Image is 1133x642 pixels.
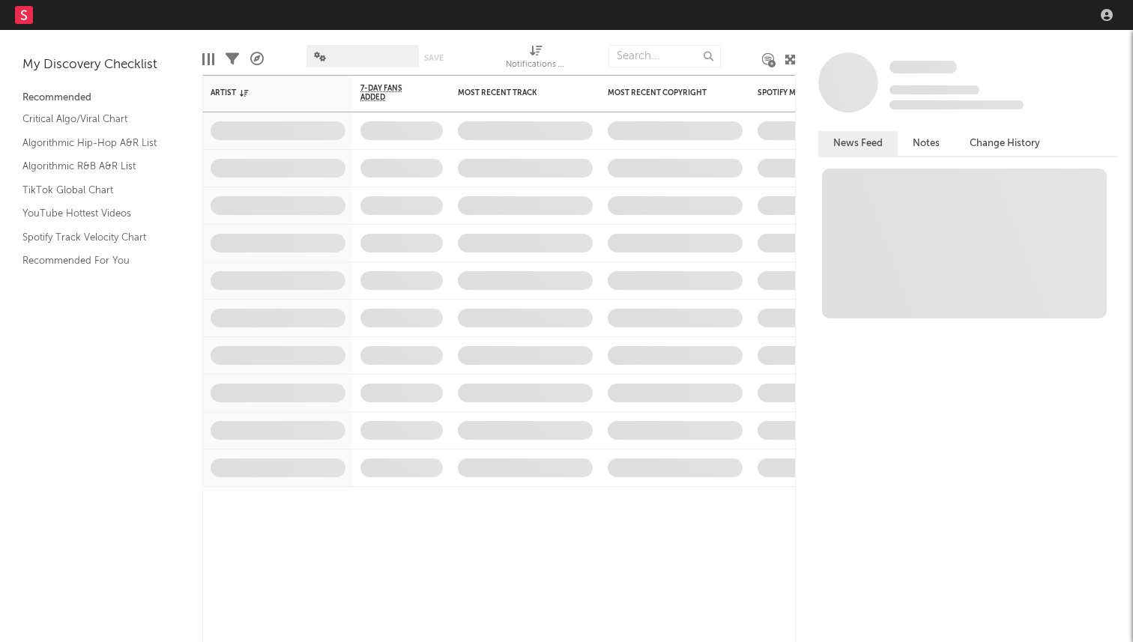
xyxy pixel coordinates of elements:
[22,135,165,151] a: Algorithmic Hip-Hop A&R List
[360,84,420,102] span: 7-Day Fans Added
[889,85,979,94] span: Tracking Since: [DATE]
[22,111,165,127] a: Critical Algo/Viral Chart
[889,100,1024,109] span: 0 fans last week
[22,158,165,175] a: Algorithmic R&B A&R List
[22,205,165,222] a: YouTube Hottest Videos
[608,45,721,67] input: Search...
[250,37,264,81] div: A&R Pipeline
[226,37,239,81] div: Filters
[889,61,957,73] span: Some Artist
[955,131,1055,156] button: Change History
[506,37,566,81] div: Notifications (Artist)
[22,229,165,246] a: Spotify Track Velocity Chart
[506,56,566,74] div: Notifications (Artist)
[22,182,165,199] a: TikTok Global Chart
[458,88,570,97] div: Most Recent Track
[818,131,898,156] button: News Feed
[22,56,180,74] div: My Discovery Checklist
[211,88,323,97] div: Artist
[424,54,444,62] button: Save
[608,88,720,97] div: Most Recent Copyright
[898,131,955,156] button: Notes
[22,252,165,269] a: Recommended For You
[889,60,957,75] a: Some Artist
[202,37,214,81] div: Edit Columns
[758,88,870,97] div: Spotify Monthly Listeners
[22,89,180,107] div: Recommended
